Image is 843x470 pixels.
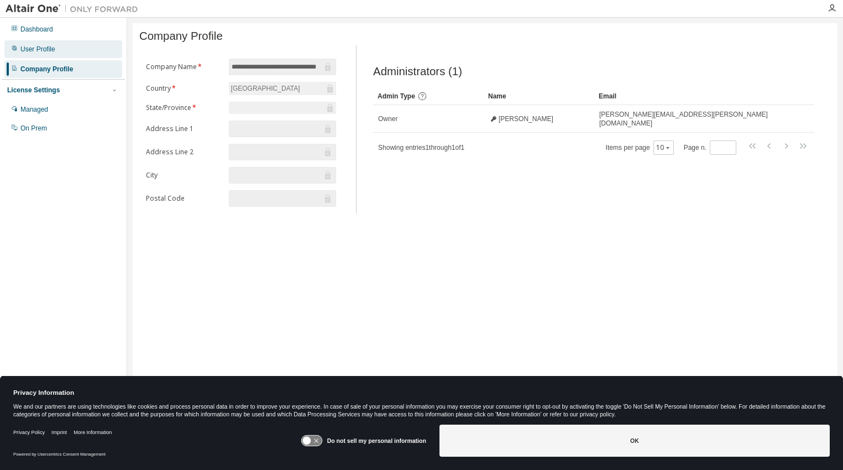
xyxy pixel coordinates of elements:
label: City [146,171,222,180]
label: Address Line 1 [146,124,222,133]
img: Altair One [6,3,144,14]
span: Admin Type [378,92,415,100]
div: User Profile [20,45,55,54]
div: [GEOGRAPHIC_DATA] [229,82,336,95]
span: Showing entries 1 through 1 of 1 [378,144,464,152]
div: [GEOGRAPHIC_DATA] [229,82,302,95]
label: State/Province [146,103,222,112]
div: Company Profile [20,65,73,74]
span: Page n. [684,140,736,155]
div: Name [488,87,590,105]
div: Managed [20,105,48,114]
span: [PERSON_NAME] [499,114,553,123]
label: Postal Code [146,194,222,203]
span: Company Profile [139,30,223,43]
label: Country [146,84,222,93]
span: [PERSON_NAME][EMAIL_ADDRESS][PERSON_NAME][DOMAIN_NAME] [599,110,783,128]
label: Address Line 2 [146,148,222,156]
label: Company Name [146,62,222,71]
span: Administrators (1) [373,65,462,78]
span: Items per page [606,140,674,155]
div: License Settings [7,86,60,95]
span: Owner [378,114,397,123]
div: Dashboard [20,25,53,34]
div: On Prem [20,124,47,133]
div: Email [599,87,783,105]
button: 10 [656,143,671,152]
